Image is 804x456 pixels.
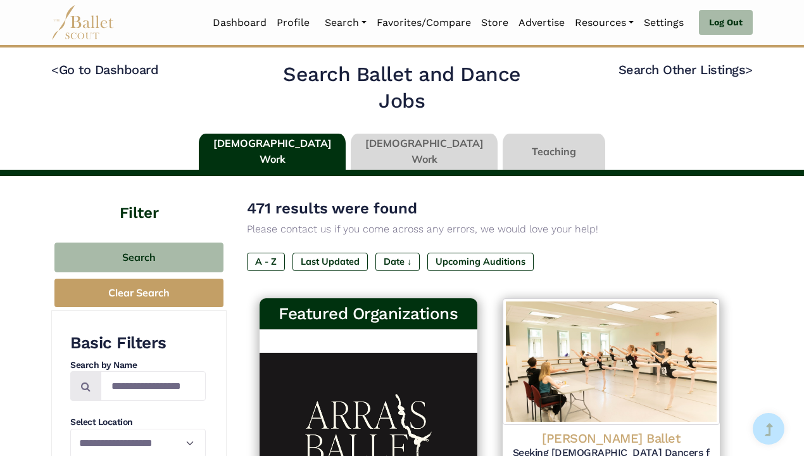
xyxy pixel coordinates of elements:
h4: [PERSON_NAME] Ballet [513,430,710,446]
a: Store [476,9,513,36]
input: Search by names... [101,371,206,401]
img: Logo [503,298,720,425]
code: > [745,61,753,77]
h4: Select Location [70,416,206,429]
a: <Go to Dashboard [51,62,158,77]
a: Search [320,9,372,36]
li: [DEMOGRAPHIC_DATA] Work [196,134,348,170]
span: 471 results were found [247,199,417,217]
code: < [51,61,59,77]
h4: Search by Name [70,359,206,372]
h4: Filter [51,176,227,224]
h3: Basic Filters [70,332,206,354]
h3: Featured Organizations [270,303,467,325]
a: Log Out [699,10,753,35]
h2: Search Ballet and Dance Jobs [267,61,537,114]
a: Dashboard [208,9,272,36]
label: Date ↓ [375,253,420,270]
label: A - Z [247,253,285,270]
label: Last Updated [292,253,368,270]
a: Advertise [513,9,570,36]
p: Please contact us if you come across any errors, we would love your help! [247,221,732,237]
a: Profile [272,9,315,36]
a: Search Other Listings> [619,62,753,77]
a: Resources [570,9,639,36]
label: Upcoming Auditions [427,253,534,270]
li: Teaching [500,134,608,170]
li: [DEMOGRAPHIC_DATA] Work [348,134,500,170]
a: Favorites/Compare [372,9,476,36]
button: Search [54,243,223,272]
a: Settings [639,9,689,36]
button: Clear Search [54,279,223,307]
